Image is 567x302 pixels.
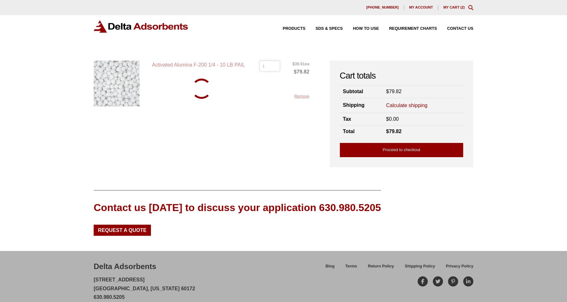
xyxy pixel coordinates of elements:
span: SDS & SPECS [315,27,343,31]
div: Contact us [DATE] to discuss your application 630.980.5205 [94,201,381,215]
a: SDS & SPECS [305,27,343,31]
a: [PHONE_NUMBER] [361,5,404,10]
th: Total [340,125,383,138]
span: Requirement Charts [389,27,437,31]
a: Blog [320,263,340,274]
bdi: 79.82 [386,89,402,94]
bdi: 0.00 [386,116,399,122]
a: Requirement Charts [379,27,437,31]
a: Terms [340,263,362,274]
span: $ [386,89,389,94]
a: Contact Us [437,27,473,31]
span: ea [292,61,309,67]
img: Delta Adsorbents [94,20,189,33]
th: Subtotal [340,86,383,98]
a: Proceed to checkout [340,143,463,157]
span: 2 [462,5,464,9]
span: How to Use [353,27,379,31]
span: [PHONE_NUMBER] [366,6,399,9]
span: $ [386,116,389,122]
a: Remove this item [294,94,309,99]
a: How to Use [343,27,379,31]
a: My Cart (2) [443,5,465,9]
input: Product quantity [259,61,280,71]
a: My account [404,5,438,10]
span: $ [292,61,295,66]
span: Request a Quote [98,228,147,233]
div: Delta Adsorbents [94,261,156,272]
div: Toggle Modal Content [468,5,473,10]
h2: Cart totals [340,71,463,81]
span: Contact Us [447,27,473,31]
span: Blog [326,264,334,268]
bdi: 79.82 [294,69,309,74]
a: Products [273,27,306,31]
span: Privacy Policy [446,264,473,268]
a: Calculate shipping [386,102,427,109]
span: Shipping Policy [405,264,435,268]
span: $ [386,129,389,134]
span: $ [294,69,297,74]
a: Return Policy [363,263,400,274]
a: Activated Alumina F-200 1/4 - 10 LB PAIL [152,62,245,67]
bdi: 79.82 [386,129,402,134]
a: Privacy Policy [440,263,473,274]
th: Tax [340,113,383,125]
a: Request a Quote [94,225,151,235]
a: Shipping Policy [399,263,440,274]
span: My account [409,6,433,9]
th: Shipping [340,98,383,113]
span: Terms [345,264,357,268]
span: Return Policy [368,264,394,268]
img: Activated Alumina F-200 1/4 - 10 LB PAIL [94,61,140,106]
bdi: 39.91 [292,61,305,66]
span: Products [283,27,306,31]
